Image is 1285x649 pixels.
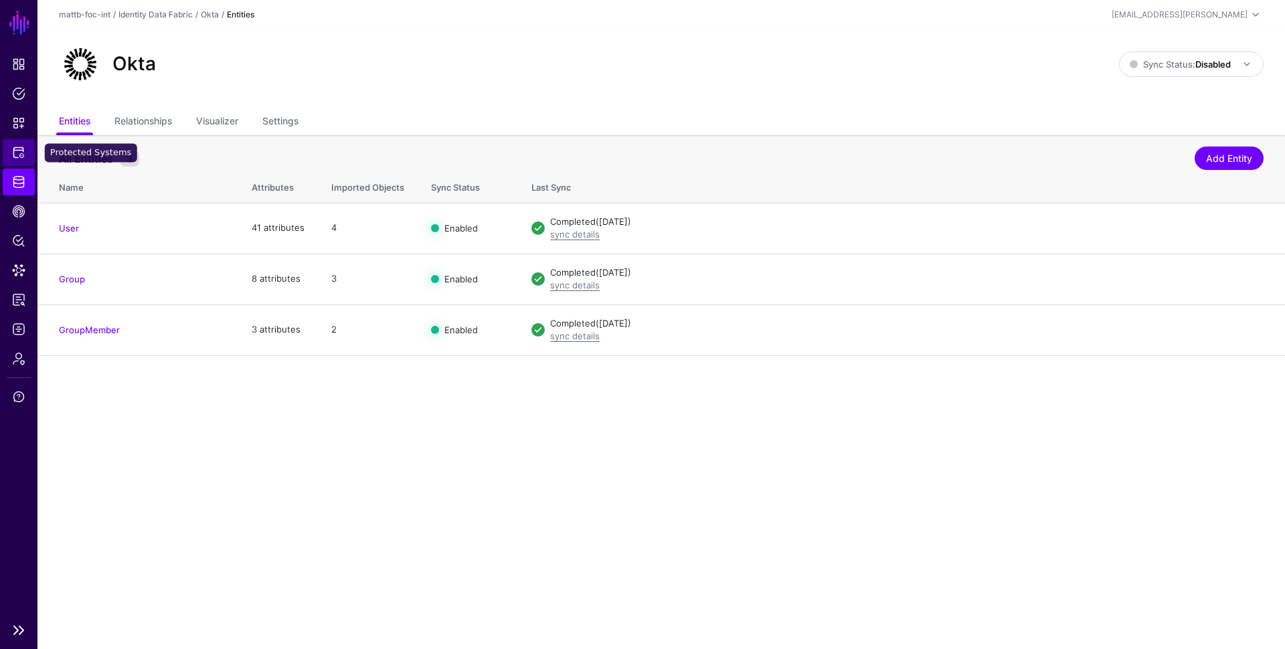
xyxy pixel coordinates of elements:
[444,274,478,284] span: Enabled
[110,9,118,21] div: /
[550,266,1264,280] div: Completed ([DATE])
[3,139,35,166] a: Protected Systems
[12,175,25,189] span: Identity Data Fabric
[550,280,600,290] a: sync details
[3,110,35,136] a: Snippets
[3,198,35,225] a: CAEP Hub
[12,352,25,365] span: Admin
[238,203,318,254] td: 41 attributes
[201,9,219,19] a: Okta
[3,257,35,284] a: Data Lens
[1112,9,1248,21] div: [EMAIL_ADDRESS][PERSON_NAME]
[12,293,25,306] span: Reports
[59,110,90,135] a: Entities
[550,229,600,240] a: sync details
[8,8,31,37] a: SGNL
[112,53,156,76] h2: Okta
[114,110,172,135] a: Relationships
[318,304,418,355] td: 2
[3,80,35,107] a: Policies
[3,286,35,313] a: Reports
[59,223,79,234] a: User
[418,168,518,203] th: Sync Status
[3,345,35,372] a: Admin
[518,168,1285,203] th: Last Sync
[118,9,193,19] a: Identity Data Fabric
[196,110,238,135] a: Visualizer
[3,51,35,78] a: Dashboard
[3,227,35,254] a: Policy Lens
[12,234,25,248] span: Policy Lens
[444,223,478,234] span: Enabled
[12,264,25,277] span: Data Lens
[444,324,478,335] span: Enabled
[59,324,120,335] a: GroupMember
[227,9,254,19] strong: Entities
[318,203,418,254] td: 4
[262,110,298,135] a: Settings
[1130,59,1231,70] span: Sync Status:
[550,215,1264,229] div: Completed ([DATE])
[318,168,418,203] th: Imported Objects
[1195,147,1264,170] a: Add Entity
[59,9,110,19] a: mattb-foc-int
[59,43,102,86] img: svg+xml;base64,PHN2ZyB3aWR0aD0iNjQiIGhlaWdodD0iNjQiIHZpZXdCb3g9IjAgMCA2NCA2NCIgZmlsbD0ibm9uZSIgeG...
[37,168,238,203] th: Name
[12,58,25,71] span: Dashboard
[238,304,318,355] td: 3 attributes
[550,331,600,341] a: sync details
[59,274,85,284] a: Group
[12,116,25,130] span: Snippets
[1195,59,1231,70] strong: Disabled
[238,168,318,203] th: Attributes
[238,254,318,304] td: 8 attributes
[12,390,25,403] span: Support
[3,169,35,195] a: Identity Data Fabric
[12,322,25,336] span: Logs
[219,9,227,21] div: /
[193,9,201,21] div: /
[550,317,1264,331] div: Completed ([DATE])
[45,143,137,162] div: Protected Systems
[12,205,25,218] span: CAEP Hub
[318,254,418,304] td: 3
[12,87,25,100] span: Policies
[3,316,35,343] a: Logs
[12,146,25,159] span: Protected Systems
